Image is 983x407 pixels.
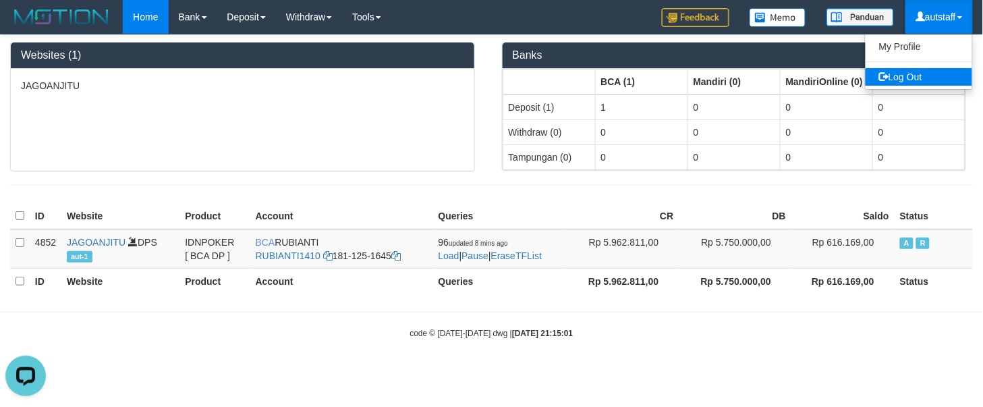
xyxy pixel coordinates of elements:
[687,144,780,169] td: 0
[461,250,488,261] a: Pause
[439,237,508,248] span: 96
[21,49,464,61] h3: Websites (1)
[791,229,895,269] td: Rp 616.169,00
[687,69,780,94] th: Group: activate to sort column ascending
[826,8,894,26] img: panduan.png
[791,203,895,229] th: Saldo
[391,250,401,261] a: Copy 1811251645 to clipboard
[30,268,61,294] th: ID
[503,119,595,144] td: Withdraw (0)
[256,237,275,248] span: BCA
[900,238,914,249] span: Active
[872,94,965,120] td: 0
[5,5,46,46] button: Open LiveChat chat widget
[687,119,780,144] td: 0
[662,8,729,27] img: Feedback.jpg
[687,94,780,120] td: 0
[67,251,92,263] span: aut-1
[595,119,687,144] td: 0
[179,203,250,229] th: Product
[791,268,895,294] th: Rp 616.169,00
[439,237,542,261] span: | |
[256,250,320,261] a: RUBIANTI1410
[433,268,567,294] th: Queries
[780,69,872,94] th: Group: activate to sort column ascending
[503,69,595,94] th: Group: activate to sort column ascending
[250,203,433,229] th: Account
[30,203,61,229] th: ID
[61,203,179,229] th: Website
[503,144,595,169] td: Tampungan (0)
[866,38,972,55] a: My Profile
[567,203,679,229] th: CR
[410,329,573,338] small: code © [DATE]-[DATE] dwg |
[595,94,687,120] td: 1
[780,144,872,169] td: 0
[491,250,542,261] a: EraseTFList
[61,268,179,294] th: Website
[512,329,573,338] strong: [DATE] 21:15:01
[595,144,687,169] td: 0
[895,268,973,294] th: Status
[179,229,250,269] td: IDNPOKER [ BCA DP ]
[433,203,567,229] th: Queries
[179,268,250,294] th: Product
[780,119,872,144] td: 0
[595,69,687,94] th: Group: activate to sort column ascending
[21,79,464,92] p: JAGOANJITU
[872,119,965,144] td: 0
[323,250,333,261] a: Copy RUBIANTI1410 to clipboard
[567,268,679,294] th: Rp 5.962.811,00
[449,240,508,247] span: updated 8 mins ago
[10,7,113,27] img: MOTION_logo.png
[916,238,930,249] span: Running
[439,250,459,261] a: Load
[30,229,61,269] td: 4852
[567,229,679,269] td: Rp 5.962.811,00
[67,237,125,248] a: JAGOANJITU
[503,94,595,120] td: Deposit (1)
[61,229,179,269] td: DPS
[895,203,973,229] th: Status
[750,8,806,27] img: Button%20Memo.svg
[679,229,792,269] td: Rp 5.750.000,00
[780,94,872,120] td: 0
[679,268,792,294] th: Rp 5.750.000,00
[866,68,972,86] a: Log Out
[872,144,965,169] td: 0
[679,203,792,229] th: DB
[250,229,433,269] td: RUBIANTI 181-125-1645
[513,49,956,61] h3: Banks
[250,268,433,294] th: Account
